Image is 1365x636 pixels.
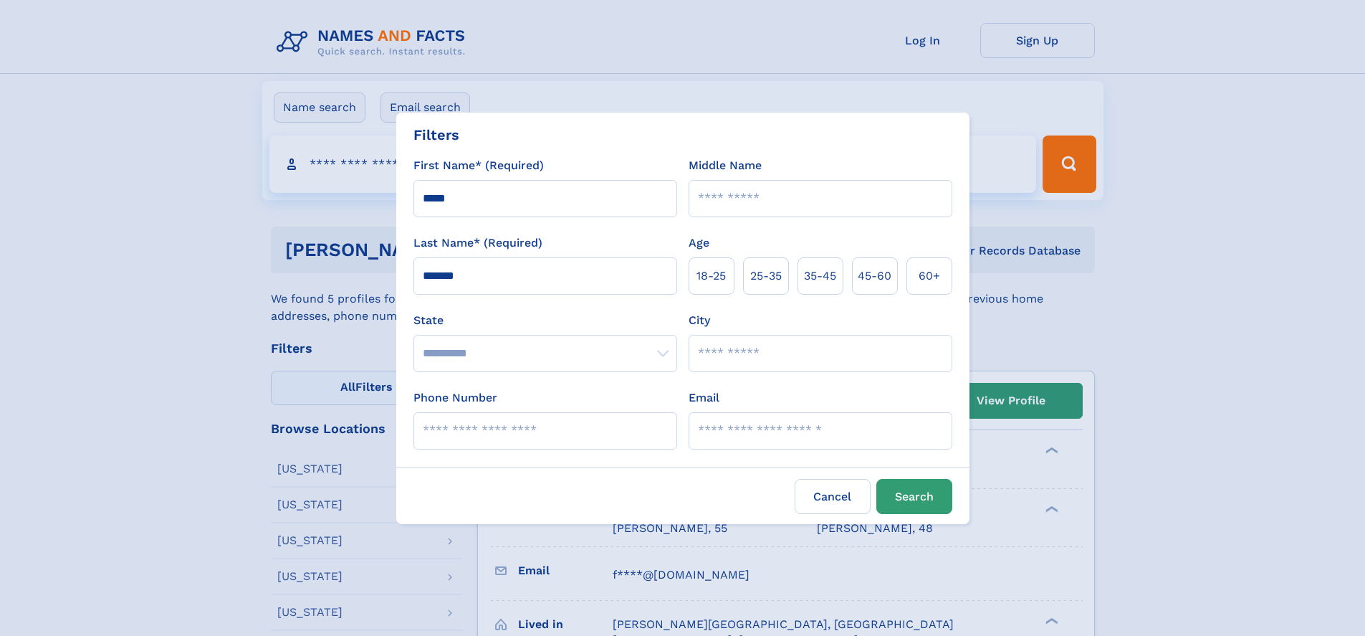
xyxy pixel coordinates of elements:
[876,479,952,514] button: Search
[413,234,542,252] label: Last Name* (Required)
[689,234,709,252] label: Age
[413,389,497,407] label: Phone Number
[689,312,710,329] label: City
[689,389,719,407] label: Email
[919,267,940,285] span: 60+
[750,267,782,285] span: 25‑35
[858,267,891,285] span: 45‑60
[795,479,871,514] label: Cancel
[689,157,762,174] label: Middle Name
[413,157,544,174] label: First Name* (Required)
[804,267,836,285] span: 35‑45
[413,312,677,329] label: State
[413,124,459,146] div: Filters
[696,267,726,285] span: 18‑25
